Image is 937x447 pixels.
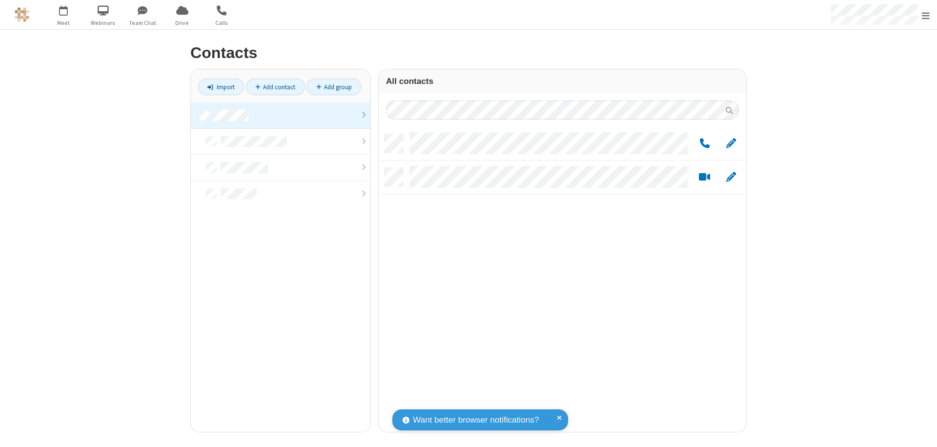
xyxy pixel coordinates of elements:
h3: All contacts [386,77,739,86]
a: Add contact [246,79,305,95]
img: QA Selenium DO NOT DELETE OR CHANGE [15,7,29,22]
a: Import [198,79,244,95]
button: Edit [721,138,740,150]
button: Edit [721,171,740,183]
span: Want better browser notifications? [413,414,539,427]
button: Start a video meeting [695,171,714,183]
span: Drive [164,19,201,27]
span: Calls [204,19,240,27]
span: Webinars [85,19,122,27]
span: Team Chat [124,19,161,27]
div: grid [379,127,746,432]
h2: Contacts [190,44,747,61]
a: Add group [306,79,361,95]
button: Call by phone [695,138,714,150]
span: Meet [45,19,82,27]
